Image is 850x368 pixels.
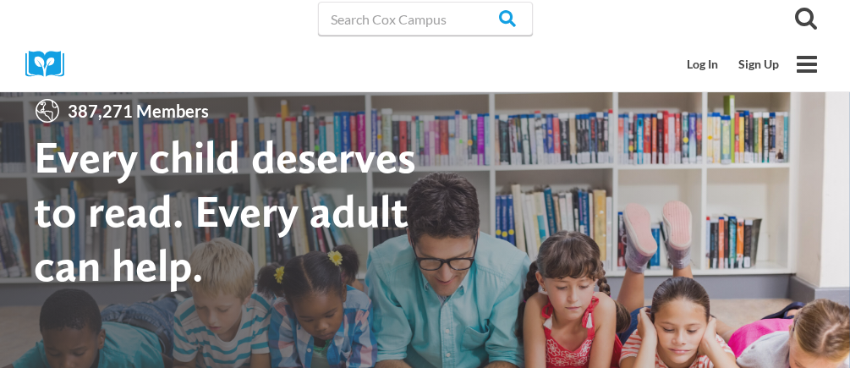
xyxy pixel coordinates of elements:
[728,48,789,80] a: Sign Up
[677,48,789,80] nav: Secondary Mobile Navigation
[318,2,533,36] input: Search Cox Campus
[789,47,825,82] button: Open menu
[61,97,216,124] span: 387,271 Members
[34,129,416,291] strong: Every child deserves to read. Every adult can help.
[25,51,76,77] img: Cox Campus
[677,48,728,80] a: Log In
